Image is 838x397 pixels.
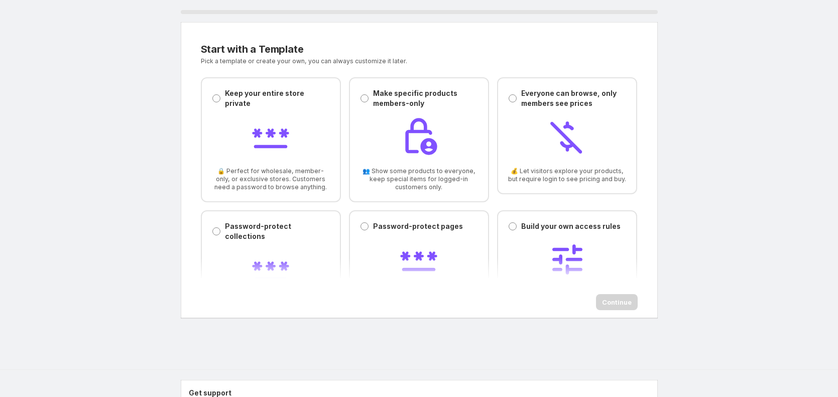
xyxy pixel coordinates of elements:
img: Password-protect collections [251,249,291,290]
p: Build your own access rules [521,221,621,231]
img: Password-protect pages [399,239,439,280]
span: 🔒 Perfect for wholesale, member-only, or exclusive stores. Customers need a password to browse an... [212,167,330,191]
p: Keep your entire store private [225,88,330,108]
p: Password-protect collections [225,221,330,241]
span: Start with a Template [201,43,304,55]
img: Everyone can browse, only members see prices [547,116,587,157]
span: 💰 Let visitors explore your products, but require login to see pricing and buy. [508,167,626,183]
p: Password-protect pages [373,221,463,231]
p: Pick a template or create your own, you can always customize it later. [201,57,519,65]
img: Keep your entire store private [251,116,291,157]
img: Make specific products members-only [399,116,439,157]
p: Make specific products members-only [373,88,478,108]
span: 👥 Show some products to everyone, keep special items for logged-in customers only. [360,167,478,191]
p: Everyone can browse, only members see prices [521,88,626,108]
img: Build your own access rules [547,239,587,280]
